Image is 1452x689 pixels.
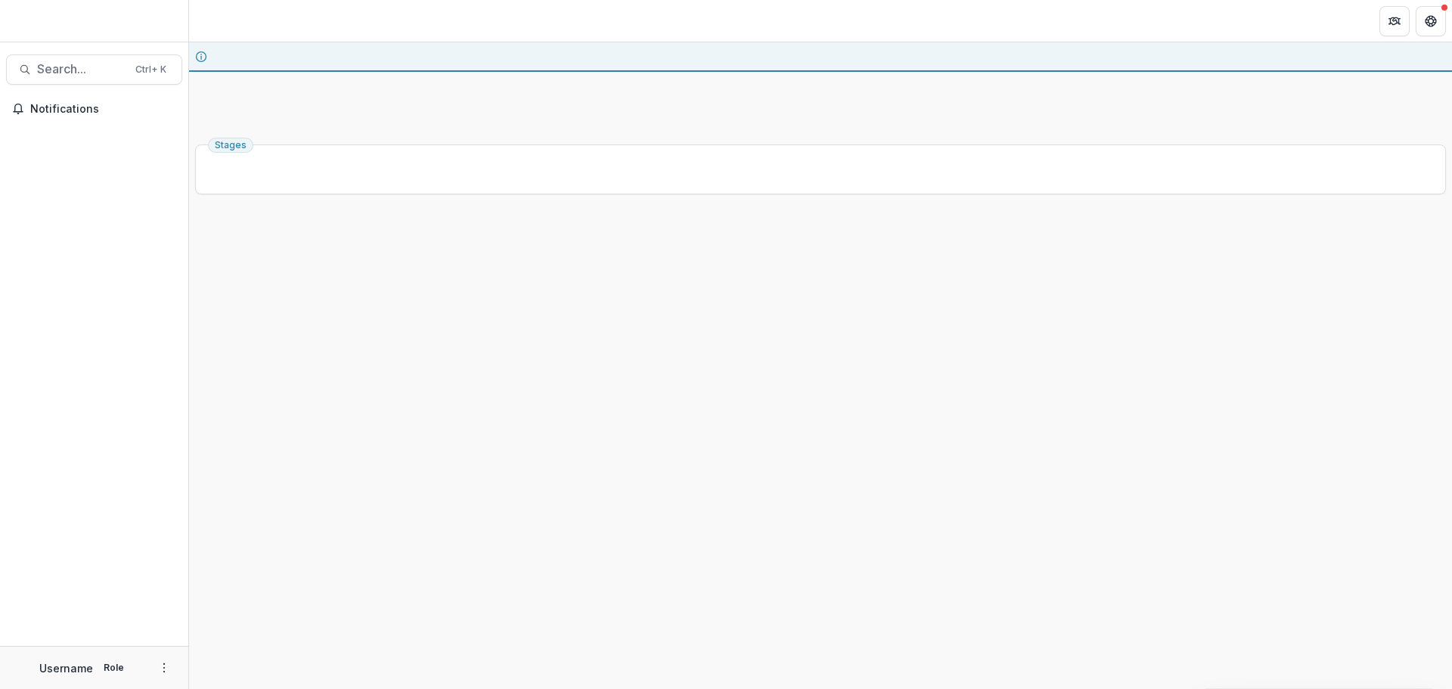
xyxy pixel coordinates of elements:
[215,140,247,151] span: Stages
[99,661,129,675] p: Role
[6,54,182,85] button: Search...
[37,62,126,76] span: Search...
[155,659,173,677] button: More
[6,97,182,121] button: Notifications
[1416,6,1446,36] button: Get Help
[39,660,93,676] p: Username
[1379,6,1410,36] button: Partners
[132,61,169,78] div: Ctrl + K
[30,103,176,116] span: Notifications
